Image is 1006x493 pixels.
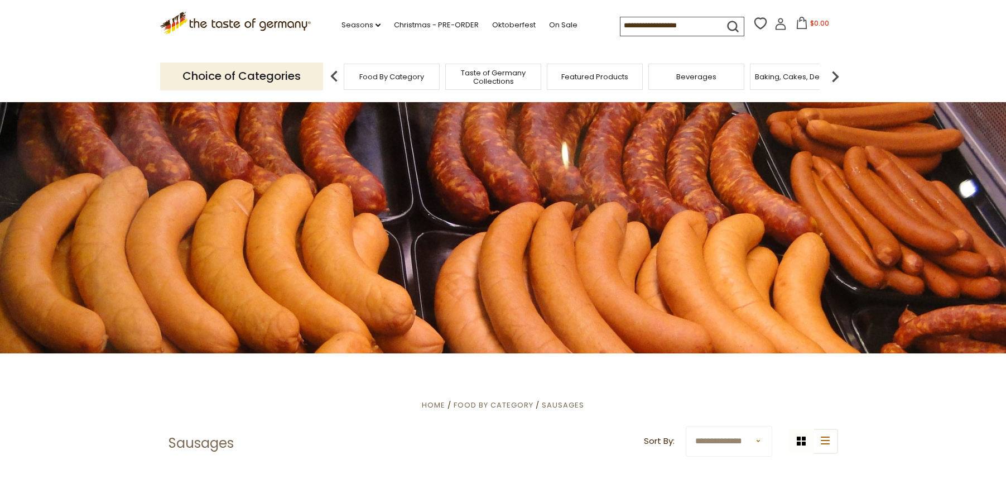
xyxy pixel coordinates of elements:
a: Food By Category [454,400,533,410]
a: Sausages [542,400,584,410]
h1: Sausages [169,435,234,452]
a: On Sale [549,19,577,31]
a: Oktoberfest [492,19,536,31]
img: previous arrow [323,65,345,88]
a: Featured Products [561,73,628,81]
a: Seasons [341,19,381,31]
a: Home [422,400,445,410]
button: $0.00 [789,17,836,33]
img: next arrow [824,65,846,88]
p: Choice of Categories [160,63,323,90]
a: Baking, Cakes, Desserts [755,73,841,81]
a: Food By Category [359,73,424,81]
a: Christmas - PRE-ORDER [394,19,479,31]
span: $0.00 [810,18,829,28]
a: Taste of Germany Collections [449,69,538,85]
label: Sort By: [644,434,675,448]
a: Beverages [676,73,716,81]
